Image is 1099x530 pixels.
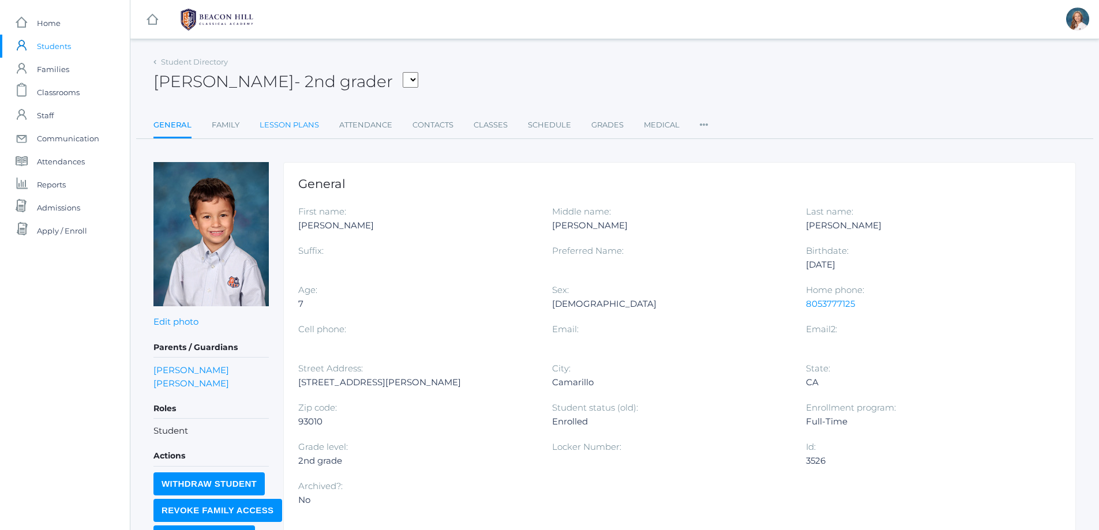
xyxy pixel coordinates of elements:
[37,104,54,127] span: Staff
[806,245,849,256] label: Birthdate:
[153,73,418,91] h2: [PERSON_NAME]
[474,114,508,137] a: Classes
[552,324,579,334] label: Email:
[298,245,324,256] label: Suffix:
[806,258,1042,272] div: [DATE]
[153,499,282,522] input: Revoke Family Access
[644,114,680,137] a: Medical
[806,324,837,334] label: Email2:
[37,127,99,150] span: Communication
[153,399,269,419] h5: Roles
[806,375,1042,389] div: CA
[806,219,1042,232] div: [PERSON_NAME]
[153,377,229,390] a: [PERSON_NAME]
[153,114,192,138] a: General
[806,206,853,217] label: Last name:
[552,415,789,428] div: Enrolled
[174,5,260,34] img: 1_BHCALogos-05.png
[298,177,1061,190] h1: General
[552,375,789,389] div: Camarillo
[806,454,1042,468] div: 3526
[339,114,392,137] a: Attendance
[806,363,830,374] label: State:
[528,114,571,137] a: Schedule
[552,441,621,452] label: Locker Number:
[412,114,453,137] a: Contacts
[298,402,337,413] label: Zip code:
[298,219,535,232] div: [PERSON_NAME]
[37,58,69,81] span: Families
[1066,7,1089,31] div: Jessica Diaz
[552,297,789,311] div: [DEMOGRAPHIC_DATA]
[153,162,269,306] img: Marco Diaz
[153,472,265,495] input: Withdraw Student
[161,57,228,66] a: Student Directory
[806,415,1042,428] div: Full-Time
[212,114,239,137] a: Family
[806,441,816,452] label: Id:
[37,173,66,196] span: Reports
[552,206,611,217] label: Middle name:
[298,363,363,374] label: Street Address:
[298,375,535,389] div: [STREET_ADDRESS][PERSON_NAME]
[591,114,624,137] a: Grades
[806,284,864,295] label: Home phone:
[153,446,269,466] h5: Actions
[552,245,624,256] label: Preferred Name:
[298,480,343,491] label: Archived?:
[552,284,569,295] label: Sex:
[806,402,896,413] label: Enrollment program:
[37,81,80,104] span: Classrooms
[298,324,346,334] label: Cell phone:
[298,441,348,452] label: Grade level:
[37,150,85,173] span: Attendances
[153,424,269,438] li: Student
[298,493,535,507] div: No
[37,12,61,35] span: Home
[298,454,535,468] div: 2nd grade
[37,196,80,219] span: Admissions
[298,284,317,295] label: Age:
[294,72,393,91] span: - 2nd grader
[37,35,71,58] span: Students
[552,402,638,413] label: Student status (old):
[298,206,346,217] label: First name:
[552,219,789,232] div: [PERSON_NAME]
[153,338,269,358] h5: Parents / Guardians
[552,363,571,374] label: City:
[37,219,87,242] span: Apply / Enroll
[298,415,535,428] div: 93010
[298,297,535,311] div: 7
[153,316,198,327] a: Edit photo
[260,114,319,137] a: Lesson Plans
[153,363,229,377] a: [PERSON_NAME]
[806,298,855,309] a: 8053777125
